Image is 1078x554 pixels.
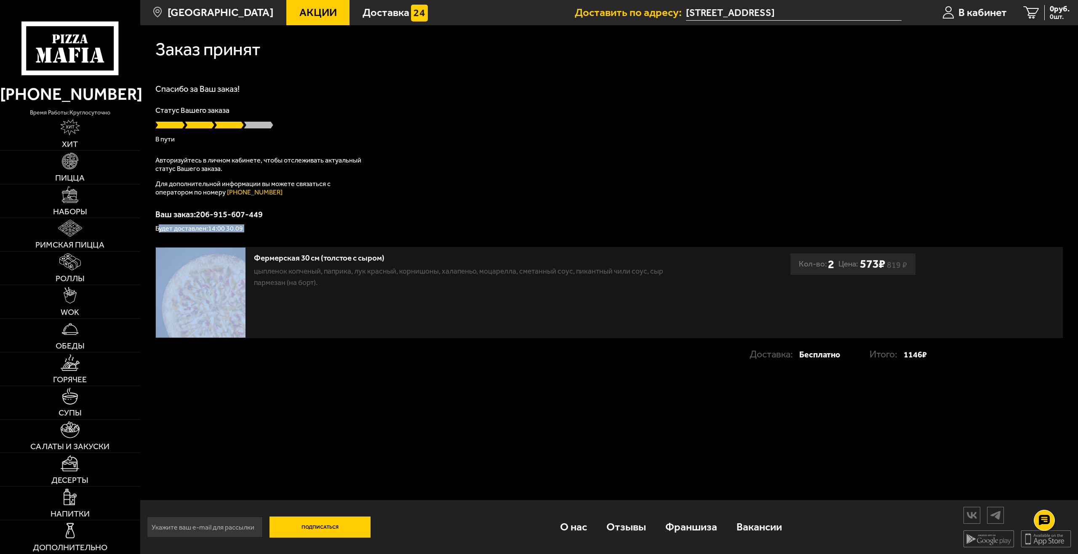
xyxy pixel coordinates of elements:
[168,7,273,18] span: [GEOGRAPHIC_DATA]
[61,308,79,317] span: WOK
[958,7,1007,18] span: В кабинет
[33,543,107,552] span: Дополнительно
[155,180,366,197] p: Для дополнительной информации вы можете связаться с оператором по номеру
[155,40,261,59] h1: Заказ принят
[686,5,902,21] input: Ваш адрес доставки
[411,5,428,21] img: 15daf4d41897b9f0e9f617042186c801.svg
[155,210,1063,218] p: Ваш заказ: 206-915-607-449
[56,342,85,350] span: Обеды
[227,188,283,196] a: [PHONE_NUMBER]
[51,476,88,485] span: Десерты
[53,208,87,216] span: Наборы
[35,241,104,249] span: Римская пицца
[30,442,109,451] span: Салаты и закуски
[299,7,337,18] span: Акции
[987,508,1003,522] img: tg
[727,509,792,545] a: Вакансии
[750,344,799,365] p: Доставка:
[799,253,834,275] div: Кол-во:
[51,510,90,518] span: Напитки
[59,409,82,417] span: Супы
[155,225,1063,232] p: Будет доставлен: 14:00 30.09
[55,174,85,182] span: Пицца
[904,344,927,365] strong: 1146 ₽
[155,136,1063,143] p: В пути
[656,509,727,545] a: Франшиза
[860,257,885,271] b: 573 ₽
[870,344,904,365] p: Итого:
[838,253,858,275] span: Цена:
[155,156,366,173] p: Авторизуйтесь в личном кабинете, чтобы отслеживать актуальный статус Вашего заказа.
[964,508,980,522] img: vk
[147,517,263,538] input: Укажите ваш e-mail для рассылки
[155,107,1063,114] p: Статус Вашего заказа
[887,262,907,268] s: 819 ₽
[828,253,834,275] b: 2
[62,140,78,149] span: Хит
[550,509,597,545] a: О нас
[363,7,409,18] span: Доставка
[1050,13,1070,20] span: 0 шт.
[56,274,85,283] span: Роллы
[1050,5,1070,13] span: 0 руб.
[254,253,679,263] div: Фермерская 30 см (толстое с сыром)
[575,7,686,18] span: Доставить по адресу:
[597,509,656,545] a: Отзывы
[269,517,371,538] button: Подписаться
[254,266,679,288] p: цыпленок копченый, паприка, лук красный, корнишоны, халапеньо, моцарелла, сметанный соус, пикантн...
[155,85,1063,93] h1: Спасибо за Ваш заказ!
[53,376,87,384] span: Горячее
[799,344,840,365] strong: Бесплатно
